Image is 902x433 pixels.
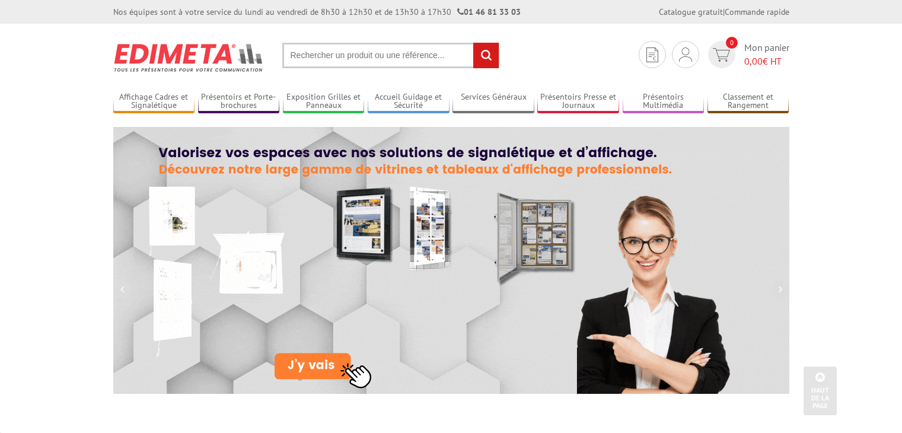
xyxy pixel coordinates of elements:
[198,92,280,112] a: Présentoirs et Porte-brochures
[113,6,521,18] div: Nos équipes sont à votre service du lundi au vendredi de 8h30 à 12h30 et de 13h30 à 17h30
[713,48,730,62] img: devis rapide
[473,43,499,68] input: rechercher
[725,7,789,17] a: Commande rapide
[113,92,195,112] a: Affichage Cadres et Signalétique
[707,92,789,112] a: Classement et Rangement
[744,55,789,68] span: € HT
[659,7,723,17] a: Catalogue gratuit
[368,92,450,112] a: Accueil Guidage et Sécurité
[744,41,789,68] span: Mon panier
[679,47,692,62] img: devis rapide
[457,7,521,17] strong: 01 46 81 33 03
[537,92,619,112] a: Présentoirs Presse et Journaux
[705,41,789,68] a: devis rapide 0 Mon panier 0,00€ HT
[726,37,738,49] span: 0
[804,367,837,415] a: Haut de la page
[646,47,658,62] img: devis rapide
[452,92,534,112] a: Services Généraux
[744,55,763,67] span: 0,00
[659,6,789,18] div: |
[282,43,499,68] input: Rechercher un produit ou une référence...
[283,92,365,112] a: Exposition Grilles et Panneaux
[623,92,705,112] a: Présentoirs Multimédia
[113,36,264,79] img: Présentoir, panneau, stand - Edimeta - PLV, affichage, mobilier bureau, entreprise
